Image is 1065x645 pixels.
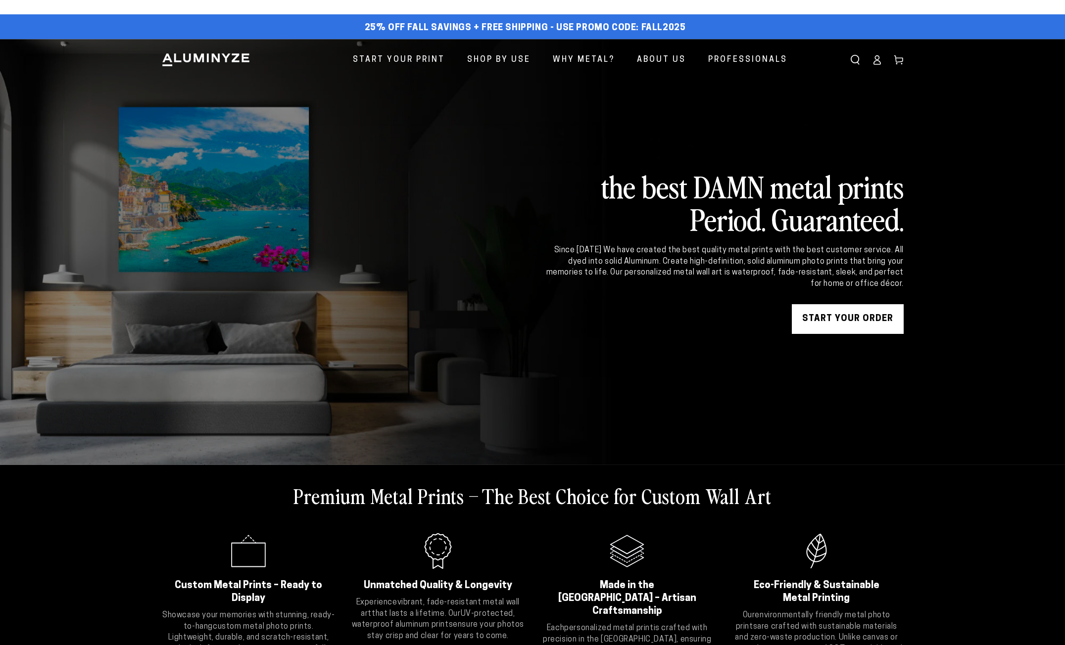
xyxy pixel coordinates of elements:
h2: Made in the [GEOGRAPHIC_DATA] – Artisan Craftsmanship [552,579,702,618]
a: Start Your Print [345,47,452,73]
h2: the best DAMN metal prints Period. Guaranteed. [544,170,904,235]
h2: Eco-Friendly & Sustainable Metal Printing [742,579,892,605]
a: Shop By Use [460,47,538,73]
strong: personalized metal print [564,624,653,632]
span: Shop By Use [467,53,531,67]
strong: environmentally friendly metal photo prints [736,611,890,630]
strong: custom metal photo prints [213,623,312,631]
a: About Us [629,47,693,73]
span: Professionals [708,53,787,67]
h2: Premium Metal Prints – The Best Choice for Custom Wall Art [293,483,772,508]
span: About Us [637,53,686,67]
h2: Unmatched Quality & Longevity [363,579,513,592]
summary: Search our site [844,49,866,71]
img: Aluminyze [161,52,250,67]
span: Why Metal? [553,53,615,67]
div: Since [DATE] We have created the best quality metal prints with the best customer service. All dy... [544,245,904,289]
span: Start Your Print [353,53,445,67]
a: Why Metal? [545,47,622,73]
h2: Custom Metal Prints – Ready to Display [174,579,324,605]
p: Experience that lasts a lifetime. Our ensure your photos stay crisp and clear for years to come. [351,597,526,642]
a: START YOUR Order [792,304,904,334]
strong: vibrant, fade-resistant metal wall art [361,599,520,617]
span: 25% off FALL Savings + Free Shipping - Use Promo Code: FALL2025 [365,23,686,34]
a: Professionals [701,47,795,73]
